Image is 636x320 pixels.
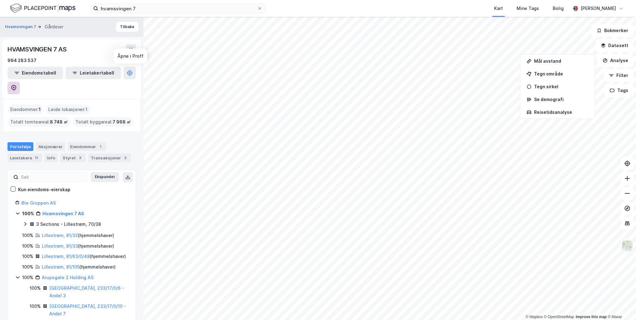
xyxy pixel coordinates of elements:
button: Filter [604,69,634,82]
a: Lillestrøm, 81/33 [42,243,78,249]
button: Analyse [597,54,634,67]
div: Totalt byggareal : [73,117,133,127]
img: Z [621,240,633,252]
span: 8 748 ㎡ [50,118,68,126]
div: 1 [97,143,104,150]
a: [GEOGRAPHIC_DATA], 233/17/0/10 - Andel 7 [49,303,126,316]
div: Tegn område [534,71,588,76]
div: Portefølje [7,142,33,151]
div: Mål avstand [534,58,588,64]
div: 11 [33,155,40,161]
div: ( hjemmelshaver ) [42,242,114,250]
div: Transaksjoner [88,153,131,162]
button: Bokmerker [591,24,634,37]
a: Øie Gruppen AS [21,200,56,206]
button: Tags [605,84,634,97]
div: Reisetidsanalyse [534,109,588,115]
a: Hvamsvingen 7 AS [42,211,84,216]
div: Eiendommer : [8,104,43,114]
div: 100% [22,242,33,250]
span: 1 [85,106,88,113]
button: Hvamsvingen 7 [5,24,37,30]
a: Arupsgate 2 Holding AS [42,275,94,280]
div: Totalt tomteareal : [8,117,70,127]
div: 100% [22,232,33,239]
div: Gårdeier [45,23,63,31]
div: Kun eiendoms-eierskap [18,186,70,193]
button: Leietakertabell [65,67,121,79]
div: Aksjonærer [36,142,65,151]
div: Kart [494,5,503,12]
div: [PERSON_NAME] [581,5,616,12]
div: ( hjemmelshaver ) [42,253,126,260]
div: Info [45,153,58,162]
a: OpenStreetMap [544,315,574,319]
div: 100% [22,274,33,281]
div: 100% [22,263,33,271]
div: 100% [30,303,41,310]
div: HVAMSVINGEN 7 AS [7,44,68,54]
div: Eiendommer [68,142,106,151]
div: 100% [22,210,34,217]
span: 7 968 ㎡ [113,118,131,126]
span: 1 [39,106,41,113]
div: 3 [122,155,128,161]
button: Datasett [595,39,634,52]
div: ( hjemmelshaver ) [42,232,114,239]
div: ( hjemmelshaver ) [42,263,116,271]
button: Eiendomstabell [7,67,63,79]
a: Mapbox [526,315,543,319]
input: Søk [18,172,87,182]
img: logo.f888ab2527a4732fd821a326f86c7f29.svg [10,3,75,14]
div: Kontrollprogram for chat [605,290,636,320]
a: Improve this map [576,315,607,319]
input: Søk på adresse, matrikkel, gårdeiere, leietakere eller personer [98,4,257,13]
div: 994 283 537 [7,57,36,64]
a: Lillestrøm, 81/105 [42,264,79,269]
div: 3 Sections - Lillestrøm, 70/38 [36,221,101,228]
div: Mine Tags [517,5,539,12]
div: Leide lokasjoner : [46,104,90,114]
div: Bolig [553,5,564,12]
div: Se demografi [534,97,588,102]
a: [GEOGRAPHIC_DATA], 233/17/0/6 - Andel 3 [49,285,124,298]
div: 100% [30,284,41,292]
div: 100% [22,253,33,260]
div: 3 [77,155,83,161]
div: Leietakere [7,153,42,162]
a: Lillestrøm, 81/32 [42,233,78,238]
a: Lillestrøm, 81/63/0/48 [42,254,90,259]
div: Styret [60,153,86,162]
iframe: Chat Widget [605,290,636,320]
div: Tegn sirkel [534,84,588,89]
button: Ekspander [91,172,119,182]
button: Tilbake [116,22,138,32]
